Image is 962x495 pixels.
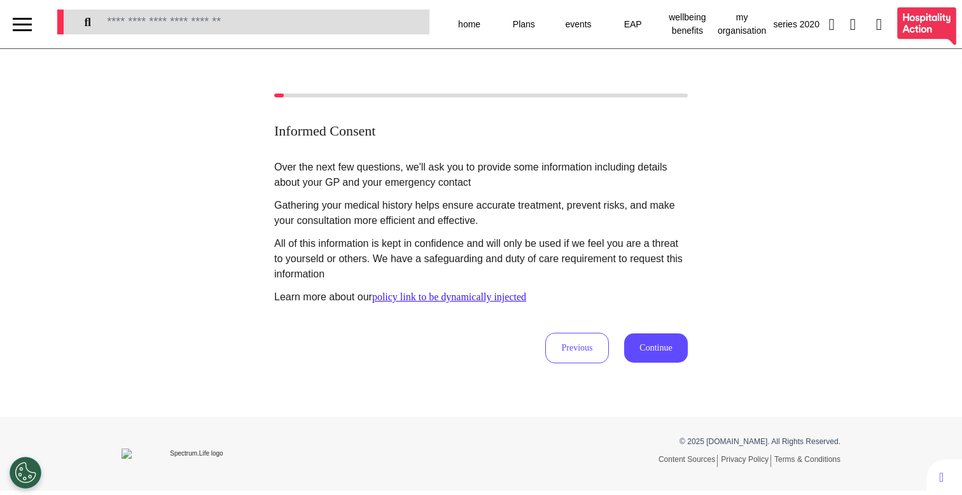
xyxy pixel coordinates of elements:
[769,6,824,42] div: series 2020
[606,6,660,42] div: EAP
[624,333,688,363] button: Continue
[715,6,769,42] div: my organisation
[372,291,526,302] a: policy link to be dynamically injected
[274,123,688,139] h2: Informed Consent
[496,6,551,42] div: Plans
[659,455,718,467] a: Content Sources
[274,236,688,282] p: All of this information is kept in confidence and will only be used if we feel you are a threat t...
[660,6,715,42] div: wellbeing benefits
[774,455,840,464] a: Terms & Conditions
[274,160,688,305] p: Gathering your medical history helps ensure accurate treatment, prevent risks, and make your cons...
[491,436,840,447] p: © 2025 [DOMAIN_NAME]. All Rights Reserved.
[10,457,41,489] button: Open Preferences
[721,455,771,467] a: Privacy Policy
[274,160,688,190] p: Over the next few questions, we'll ask you to provide some information including details about yo...
[442,6,497,42] div: home
[122,449,261,459] img: Spectrum.Life logo
[551,6,606,42] div: events
[274,289,688,305] p: Learn more about our
[545,333,609,363] button: Previous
